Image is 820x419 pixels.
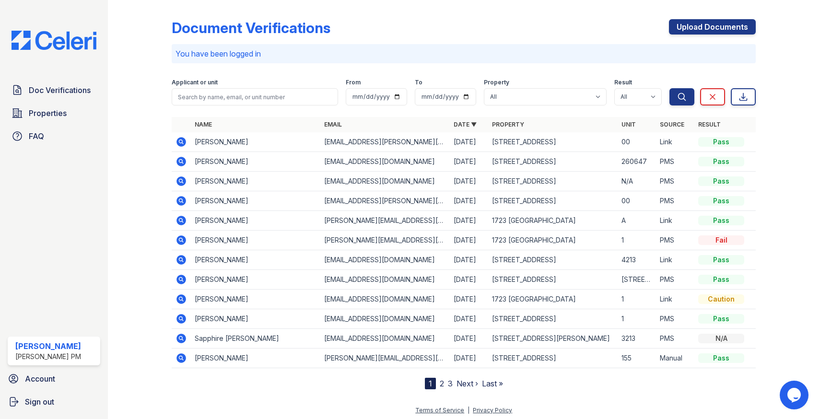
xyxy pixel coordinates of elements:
label: From [346,79,361,86]
a: Privacy Policy [473,407,512,414]
td: [DATE] [450,172,488,191]
td: [DATE] [450,329,488,349]
label: Applicant or unit [172,79,218,86]
div: Fail [698,235,744,245]
td: PMS [656,191,694,211]
div: Pass [698,216,744,225]
td: [PERSON_NAME][EMAIL_ADDRESS][DOMAIN_NAME] [320,349,450,368]
td: [STREET_ADDRESS] [488,132,618,152]
td: [EMAIL_ADDRESS][DOMAIN_NAME] [320,329,450,349]
td: [EMAIL_ADDRESS][DOMAIN_NAME] [320,309,450,329]
a: Date ▼ [454,121,477,128]
td: 4213 [618,250,656,270]
td: [DATE] [450,270,488,290]
a: Source [660,121,684,128]
td: Link [656,250,694,270]
td: [EMAIL_ADDRESS][DOMAIN_NAME] [320,290,450,309]
td: [STREET_ADDRESS] [488,191,618,211]
td: 1723 [GEOGRAPHIC_DATA] [488,211,618,231]
td: 155 [618,349,656,368]
iframe: chat widget [780,381,810,409]
td: [STREET_ADDRESS] [488,309,618,329]
td: [DATE] [450,152,488,172]
a: Doc Verifications [8,81,100,100]
td: Link [656,132,694,152]
td: [PERSON_NAME] [191,270,320,290]
td: [EMAIL_ADDRESS][DOMAIN_NAME] [320,270,450,290]
td: 260647 [618,152,656,172]
td: [DATE] [450,290,488,309]
a: Sign out [4,392,104,411]
td: 1 [618,309,656,329]
td: [DATE] [450,231,488,250]
td: PMS [656,329,694,349]
td: 3213 [618,329,656,349]
td: [DATE] [450,191,488,211]
div: Pass [698,275,744,284]
td: [EMAIL_ADDRESS][PERSON_NAME][DOMAIN_NAME] [320,191,450,211]
div: Pass [698,176,744,186]
td: 1 [618,290,656,309]
a: Upload Documents [669,19,756,35]
a: Properties [8,104,100,123]
td: 1723 [GEOGRAPHIC_DATA] [488,231,618,250]
td: [STREET_ADDRESS] [488,250,618,270]
a: 3 [448,379,453,388]
div: [PERSON_NAME] PM [15,352,81,361]
div: Document Verifications [172,19,330,36]
div: Pass [698,353,744,363]
a: Last » [482,379,503,388]
div: [PERSON_NAME] [15,340,81,352]
td: Sapphire [PERSON_NAME] [191,329,320,349]
td: N/A [618,172,656,191]
span: Account [25,373,55,384]
td: [DATE] [450,211,488,231]
div: Pass [698,314,744,324]
div: N/A [698,334,744,343]
td: [DATE] [450,349,488,368]
a: Account [4,369,104,388]
td: [PERSON_NAME] [191,250,320,270]
span: Properties [29,107,67,119]
a: Unit [621,121,636,128]
input: Search by name, email, or unit number [172,88,338,105]
a: 2 [440,379,444,388]
td: [PERSON_NAME] [191,290,320,309]
td: 1 [618,231,656,250]
td: 00 [618,132,656,152]
td: [PERSON_NAME] [191,132,320,152]
td: PMS [656,172,694,191]
td: A [618,211,656,231]
td: [DATE] [450,132,488,152]
td: [STREET_ADDRESS] [488,270,618,290]
td: [STREET_ADDRESS][PERSON_NAME] [488,329,618,349]
div: 1 [425,378,436,389]
td: [PERSON_NAME] [191,309,320,329]
td: [STREET_ADDRESS] [488,349,618,368]
td: PMS [656,152,694,172]
td: PMS [656,309,694,329]
td: PMS [656,270,694,290]
td: [EMAIL_ADDRESS][DOMAIN_NAME] [320,172,450,191]
a: Terms of Service [415,407,464,414]
a: FAQ [8,127,100,146]
td: PMS [656,231,694,250]
label: To [415,79,422,86]
td: 00 [618,191,656,211]
td: 1723 [GEOGRAPHIC_DATA] [488,290,618,309]
a: Email [324,121,342,128]
td: [STREET_ADDRESS] [618,270,656,290]
div: Caution [698,294,744,304]
td: [PERSON_NAME] [191,172,320,191]
td: [STREET_ADDRESS] [488,152,618,172]
td: [EMAIL_ADDRESS][DOMAIN_NAME] [320,152,450,172]
a: Next › [457,379,478,388]
td: [PERSON_NAME][EMAIL_ADDRESS][DOMAIN_NAME] [320,211,450,231]
td: Manual [656,349,694,368]
td: Link [656,290,694,309]
span: Sign out [25,396,54,407]
td: [PERSON_NAME] [191,231,320,250]
td: [EMAIL_ADDRESS][DOMAIN_NAME] [320,250,450,270]
td: [PERSON_NAME] [191,191,320,211]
